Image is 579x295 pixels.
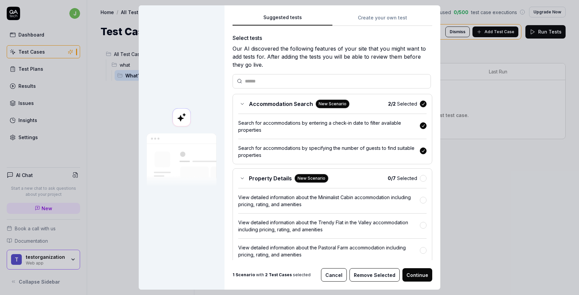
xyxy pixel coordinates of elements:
[233,45,432,69] div: Our AI discovered the following features of your site that you might want to add tests for. After...
[238,244,420,258] div: View detailed information about the Pastoral Farm accommodation including pricing, rating, and am...
[388,175,396,181] b: 0 / 7
[238,119,420,133] div: Search for accommodations by entering a check-in date to filter available properties
[238,194,420,208] div: View detailed information about the Minimalist Cabin accommodation including pricing, rating, and...
[233,272,255,277] b: 1 Scenario
[249,100,313,108] span: Accommodation Search
[316,100,349,108] div: New Scenario
[238,144,420,159] div: Search for accommodations by specifying the number of guests to find suitable properties
[233,272,311,278] span: with selected
[388,101,396,107] b: 2 / 2
[238,219,420,233] div: View detailed information about the Trendy Flat in the Valley accommodation including pricing, ra...
[233,14,332,26] button: Suggested tests
[147,133,216,187] img: Our AI scans your site and suggests things to test
[295,174,328,183] div: New Scenario
[388,175,417,182] span: Selected
[402,268,432,282] button: Continue
[349,268,400,282] button: Remove Selected
[249,174,292,182] span: Property Details
[233,34,432,42] div: Select tests
[332,14,432,26] button: Create your own test
[321,268,347,282] button: Cancel
[388,100,417,107] span: Selected
[265,272,292,277] b: 2 Test Cases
